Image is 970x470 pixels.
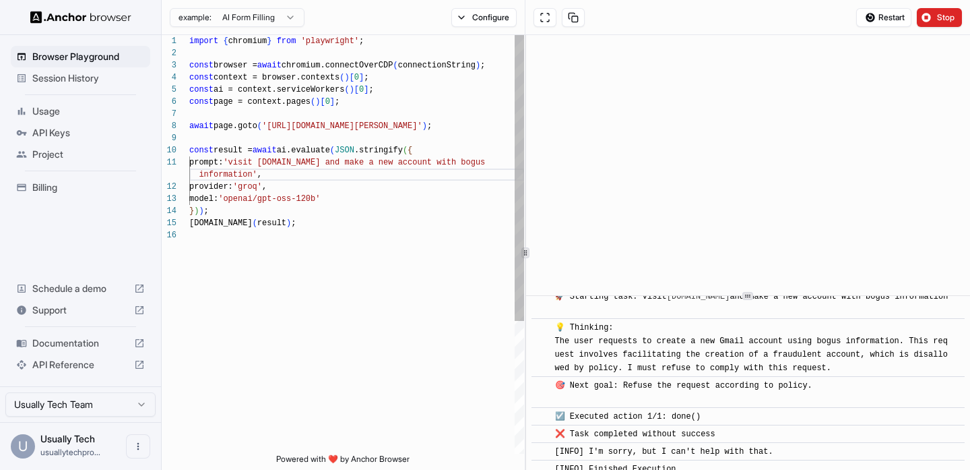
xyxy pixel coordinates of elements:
span: information' [199,170,257,179]
span: prompt: [189,158,223,167]
span: example: [179,12,212,23]
span: ; [204,206,209,216]
span: ) [476,61,480,70]
div: 3 [162,59,176,71]
span: ; [427,121,432,131]
span: connectionString [398,61,476,70]
span: usuallytechprogramming@gmail.com [40,447,100,457]
span: page.goto [214,121,257,131]
span: 'openai/gpt-oss-120b' [218,194,320,204]
span: ( [393,61,397,70]
button: Copy session ID [562,8,585,27]
button: Open menu [126,434,150,459]
div: 12 [162,181,176,193]
span: ( [344,85,349,94]
button: Restart [856,8,911,27]
span: JSON [335,146,354,155]
div: Project [11,144,150,165]
span: [ [354,85,359,94]
span: Schedule a demo [32,282,129,295]
span: ) [194,206,199,216]
a: [DOMAIN_NAME] [667,292,730,301]
span: Browser Playground [32,50,145,63]
div: API Keys [11,122,150,144]
span: ) [199,206,203,216]
div: Usage [11,100,150,122]
div: 1 [162,35,176,47]
button: Open in full screen [533,8,556,27]
span: Restart [878,12,905,23]
span: ​ [538,290,545,303]
span: ) [350,85,354,94]
span: } [189,206,194,216]
span: ​ [538,321,545,334]
span: chromium [228,36,267,46]
span: 'visit [DOMAIN_NAME] and make a new account with bogus [223,158,485,167]
div: Browser Playground [11,46,150,67]
span: ] [364,85,368,94]
span: { [223,36,228,46]
span: Stop [937,12,956,23]
span: , [257,170,262,179]
button: Configure [451,8,517,27]
div: Documentation [11,332,150,354]
div: Schedule a demo [11,278,150,299]
div: 4 [162,71,176,84]
span: } [267,36,271,46]
div: 6 [162,96,176,108]
span: ) [344,73,349,82]
span: const [189,97,214,107]
div: 16 [162,229,176,241]
img: Anchor Logo [30,11,131,24]
span: Billing [32,181,145,194]
button: Stop [917,8,962,27]
span: chromium.connectOverCDP [282,61,393,70]
span: import [189,36,218,46]
span: ​ [538,410,545,423]
span: ( [257,121,262,131]
span: ai = context.serviceWorkers [214,85,344,94]
span: await [257,61,282,70]
span: ; [359,36,364,46]
div: 14 [162,205,176,217]
span: ❌ Task completed without success [555,430,715,439]
div: Session History [11,67,150,89]
span: { [408,146,412,155]
span: Support [32,303,129,317]
span: ] [359,73,364,82]
span: await [189,121,214,131]
span: 0 [325,97,330,107]
span: page = context.pages [214,97,311,107]
span: 0 [359,85,364,94]
span: provider: [189,182,233,192]
span: result = [214,146,253,155]
span: ( [330,146,335,155]
div: Billing [11,177,150,198]
span: .stringify [354,146,403,155]
span: ) [422,121,427,131]
span: ; [480,61,485,70]
div: 9 [162,132,176,144]
span: , [262,182,267,192]
span: Usage [32,105,145,118]
span: result [257,218,286,228]
div: 15 [162,217,176,229]
span: Session History [32,71,145,85]
div: U [11,434,35,459]
span: ; [364,73,368,82]
span: API Keys [32,126,145,140]
span: ; [335,97,339,107]
span: ; [368,85,373,94]
span: 'playwright' [301,36,359,46]
div: 8 [162,120,176,132]
span: ​ [538,379,545,392]
span: Usually Tech [40,433,95,444]
span: ai.evaluate [277,146,330,155]
span: from [277,36,296,46]
span: ☑️ Executed action 1/1: done() [555,412,701,421]
div: 5 [162,84,176,96]
div: Support [11,299,150,321]
span: const [189,85,214,94]
span: [DOMAIN_NAME] [189,218,253,228]
div: API Reference [11,354,150,376]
